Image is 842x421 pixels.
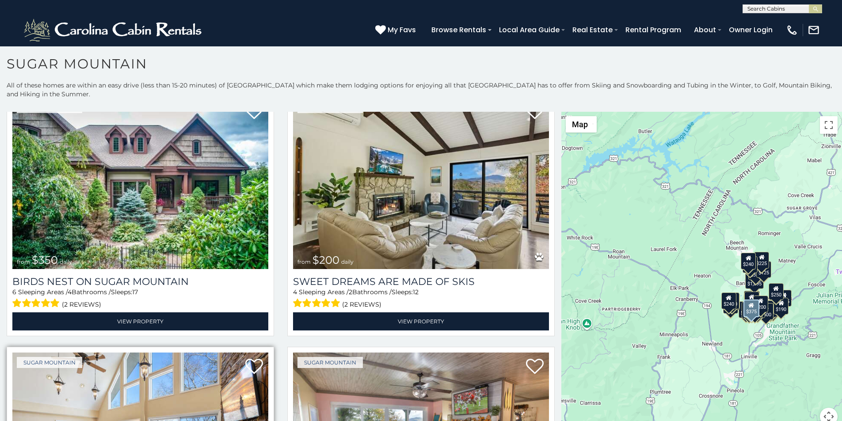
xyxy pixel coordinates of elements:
[293,288,297,296] span: 4
[12,288,268,310] div: Sleeping Areas / Bathrooms / Sleeps:
[375,24,418,36] a: My Favs
[820,116,838,134] button: Toggle fullscreen view
[413,288,419,296] span: 12
[621,22,686,38] a: Rental Program
[724,22,777,38] a: Owner Login
[22,17,206,43] img: White-1-2.png
[12,288,16,296] span: 6
[744,292,759,308] div: $300
[427,22,491,38] a: Browse Rentals
[786,24,798,36] img: phone-regular-white.png
[566,116,597,133] button: Change map style
[293,98,549,269] a: Sweet Dreams Are Made Of Skis from $200 daily
[572,120,588,129] span: Map
[388,24,416,35] span: My Favs
[743,300,759,317] div: $375
[741,253,756,269] div: $240
[312,254,339,266] span: $200
[62,299,101,310] span: (2 reviews)
[341,258,354,265] span: daily
[568,22,617,38] a: Real Estate
[245,358,263,376] a: Add to favorites
[753,296,768,312] div: $200
[293,288,549,310] div: Sleeping Areas / Bathrooms / Sleeps:
[769,283,784,300] div: $250
[777,290,792,307] div: $155
[526,103,544,121] a: Add to favorites
[774,298,789,315] div: $190
[132,288,138,296] span: 17
[745,272,764,289] div: $1,095
[721,292,736,309] div: $240
[754,252,770,269] div: $225
[756,261,771,278] div: $125
[12,312,268,330] a: View Property
[293,276,549,288] a: Sweet Dreams Are Made Of Skis
[742,302,757,319] div: $155
[12,98,268,269] a: Birds Nest On Sugar Mountain from $350 daily
[17,258,30,265] span: from
[17,357,82,368] a: Sugar Mountain
[690,22,720,38] a: About
[32,254,58,266] span: $350
[349,288,352,296] span: 2
[495,22,564,38] a: Local Area Guide
[808,24,820,36] img: mail-regular-white.png
[297,357,363,368] a: Sugar Mountain
[744,291,759,307] div: $190
[293,98,549,269] img: Sweet Dreams Are Made Of Skis
[60,258,72,265] span: daily
[12,98,268,269] img: Birds Nest On Sugar Mountain
[297,258,311,265] span: from
[245,103,263,121] a: Add to favorites
[526,358,544,376] a: Add to favorites
[342,299,381,310] span: (2 reviews)
[12,276,268,288] a: Birds Nest On Sugar Mountain
[293,312,549,330] a: View Property
[68,288,72,296] span: 4
[763,300,778,317] div: $195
